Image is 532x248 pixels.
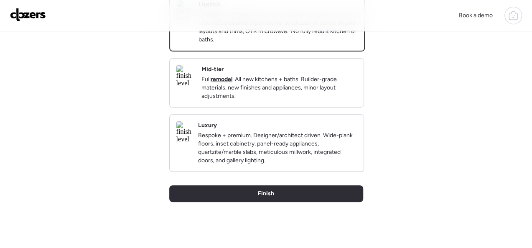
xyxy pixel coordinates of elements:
[176,121,191,143] img: finish level
[459,12,493,19] span: Book a demo
[198,131,357,165] p: Bespoke + premium. Designer/architect driven. Wide-plank floors, inset cabinetry, panel-ready app...
[258,189,274,198] span: Finish
[201,75,357,100] p: Full . All new kitchens + baths. Builder-grade materials, new finishes and appliances, minor layo...
[201,65,224,74] h2: Mid-tier
[198,121,217,130] h2: Luxury
[211,76,232,83] strong: remodel
[10,8,46,21] img: Logo
[176,65,195,87] img: finish level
